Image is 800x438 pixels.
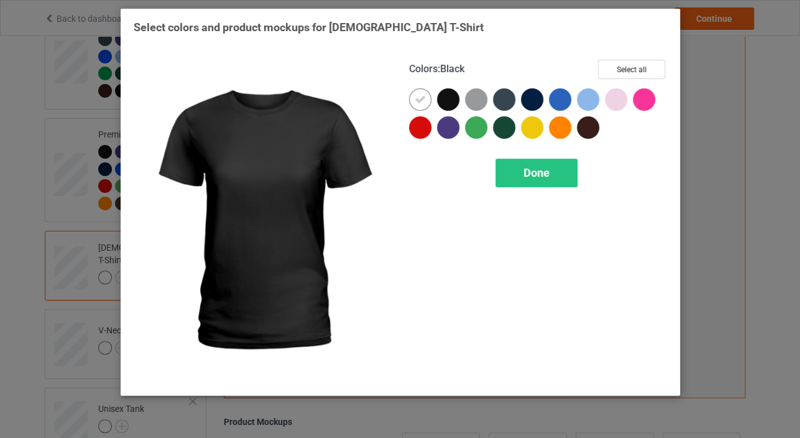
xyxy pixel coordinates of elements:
[134,21,484,34] span: Select colors and product mockups for [DEMOGRAPHIC_DATA] T-Shirt
[134,60,392,383] img: regular.jpg
[409,63,464,76] h4: :
[598,60,665,79] button: Select all
[440,63,464,75] span: Black
[409,63,438,75] span: Colors
[523,166,549,179] span: Done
